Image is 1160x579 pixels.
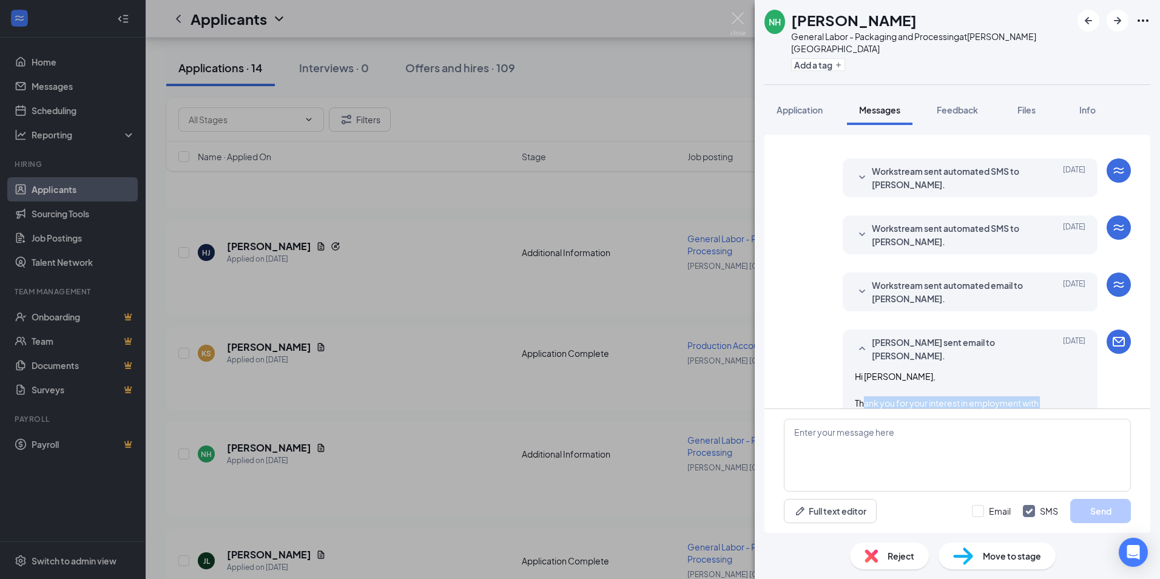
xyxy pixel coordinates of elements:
[791,10,917,30] h1: [PERSON_NAME]
[1111,163,1126,178] svg: WorkstreamLogo
[859,104,900,115] span: Messages
[872,222,1031,248] span: Workstream sent automated SMS to [PERSON_NAME].
[937,104,978,115] span: Feedback
[872,164,1031,191] span: Workstream sent automated SMS to [PERSON_NAME].
[794,505,806,517] svg: Pen
[784,499,877,523] button: Full text editorPen
[855,342,869,356] svg: SmallChevronUp
[888,549,914,563] span: Reject
[855,285,869,299] svg: SmallChevronDown
[777,104,823,115] span: Application
[1111,220,1126,235] svg: WorkstreamLogo
[791,58,845,71] button: PlusAdd a tag
[1063,164,1085,191] span: [DATE]
[1079,104,1096,115] span: Info
[1119,538,1148,567] div: Open Intercom Messenger
[872,336,1031,362] span: [PERSON_NAME] sent email to [PERSON_NAME].
[1110,13,1125,28] svg: ArrowRight
[872,279,1031,305] span: Workstream sent automated email to [PERSON_NAME].
[855,228,869,242] svg: SmallChevronDown
[769,16,781,28] div: NH
[1063,336,1085,362] span: [DATE]
[835,61,842,69] svg: Plus
[1136,13,1150,28] svg: Ellipses
[855,171,869,185] svg: SmallChevronDown
[1111,334,1126,349] svg: Email
[1081,13,1096,28] svg: ArrowLeftNew
[1111,277,1126,292] svg: WorkstreamLogo
[983,549,1041,563] span: Move to stage
[1017,104,1036,115] span: Files
[791,30,1071,55] div: General Labor - Packaging and Processing at [PERSON_NAME] [GEOGRAPHIC_DATA]
[1077,10,1099,32] button: ArrowLeftNew
[1107,10,1128,32] button: ArrowRight
[1063,222,1085,248] span: [DATE]
[1063,279,1085,305] span: [DATE]
[1070,499,1131,523] button: Send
